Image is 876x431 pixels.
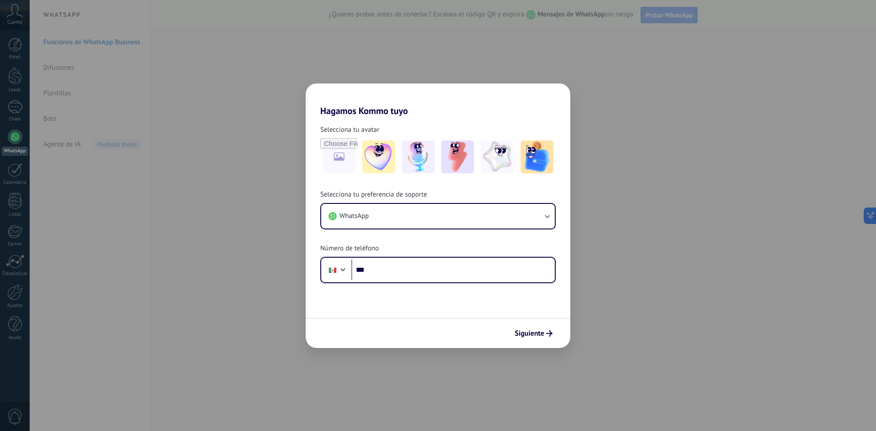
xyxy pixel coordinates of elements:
[320,190,427,199] span: Selecciona tu preferencia de soporte
[515,330,544,337] span: Siguiente
[521,140,553,173] img: -5.jpeg
[320,244,379,253] span: Número de teléfono
[511,326,557,341] button: Siguiente
[324,260,341,280] div: Mexico: + 52
[441,140,474,173] img: -3.jpeg
[481,140,514,173] img: -4.jpeg
[306,83,570,116] h2: Hagamos Kommo tuyo
[321,204,555,228] button: WhatsApp
[320,125,379,135] span: Selecciona tu avatar
[362,140,395,173] img: -1.jpeg
[402,140,435,173] img: -2.jpeg
[339,212,369,221] span: WhatsApp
